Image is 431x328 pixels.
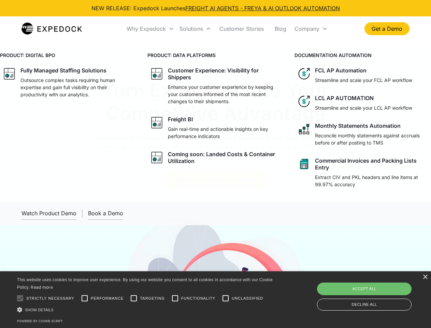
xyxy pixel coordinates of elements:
[315,174,428,188] p: Extract CIV and PKL headers and line items at 99.97% accuracy
[91,296,124,301] span: Performance
[140,296,164,301] span: Targeting
[232,296,263,301] span: Unclassified
[21,210,76,217] div: Watch Product Demo
[294,92,431,114] a: dollar iconLCL AP AUTOMATIONStreamline and scale your LCL AP workflow
[315,122,401,129] div: Monthly Statements Automation
[185,5,340,12] a: FREIGHT AI AGENTS - FREYA & AI OUTLOOK AUTOMATION
[3,67,16,81] img: graph icon
[315,67,367,74] div: FCL AP Automation
[181,296,215,301] span: Functionality
[147,148,284,167] a: graph iconComing soon: Landed Costs & Container Utilization
[179,25,203,32] div: Solutions
[150,116,164,129] img: graph icon
[294,52,431,59] h4: DOCUMENTATION AUTOMATION
[294,64,431,86] a: dollar iconFCL AP AutomationStreamline and scale your FCL AP workflow
[315,77,412,84] p: Streamline and scale your FCL AP workflow
[17,319,63,323] a: Powered by cookie-script
[168,83,281,105] p: Enhance your customer experience by keeping your customers informed of the most recent changes to...
[292,17,330,40] div: Company
[147,52,284,59] h4: PRODUCT: DATA PLATFORMS
[150,67,164,81] img: graph icon
[20,77,134,98] p: Outsource complex tasks requiring human expertise and gain full visibility on their productivity ...
[214,17,269,40] a: Customer Stories
[21,22,82,36] a: home
[297,67,311,81] img: dollar icon
[168,151,281,164] div: Coming soon: Landed Costs & Container Utilization
[269,17,292,40] a: Blog
[21,22,82,36] img: Expedock Logo
[315,132,428,146] p: Reconcile monthly statements against accruals before or after posting to TMS
[88,207,123,220] a: Book a Demo
[88,210,123,217] div: Book a Demo
[91,4,340,12] div: NEW RELEASE: Expedock Launches
[31,285,53,290] a: Read more
[168,125,281,140] p: Gain real-time and actionable insights on key performance indicators
[25,308,54,312] span: Show details
[150,151,164,164] img: graph icon
[17,277,273,290] span: This website uses cookies to improve user experience. By using our website you consent to all coo...
[315,95,374,101] div: LCL AP AUTOMATION
[26,296,74,301] span: Strictly necessary
[297,157,311,171] img: sheet icon
[317,254,431,328] iframe: Chat Widget
[294,120,431,149] a: network like iconMonthly Statements AutomationReconcile monthly statements against accruals befor...
[20,67,106,74] div: Fully Managed Staffing Solutions
[364,22,410,35] a: Get a Demo
[315,157,428,171] div: Commercial Invoices and Packing Lists Entry
[147,113,284,142] a: graph iconFreight BIGain real-time and actionable insights on key performance indicators
[294,25,319,32] div: Company
[297,95,311,108] img: dollar icon
[168,116,193,123] div: Freight BI
[315,104,412,111] p: Streamline and scale your LCL AP workflow
[17,306,275,313] div: Show details
[21,207,76,220] a: open lightbox
[177,17,214,40] div: Solutions
[168,67,281,81] div: Customer Experience: Visibility for Shippers
[297,122,311,136] img: network like icon
[294,154,431,191] a: sheet iconCommercial Invoices and Packing Lists EntryExtract CIV and PKL headers and line items a...
[127,25,166,32] div: Why Expedock
[147,64,284,108] a: graph iconCustomer Experience: Visibility for ShippersEnhance your customer experience by keeping...
[124,17,177,40] div: Why Expedock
